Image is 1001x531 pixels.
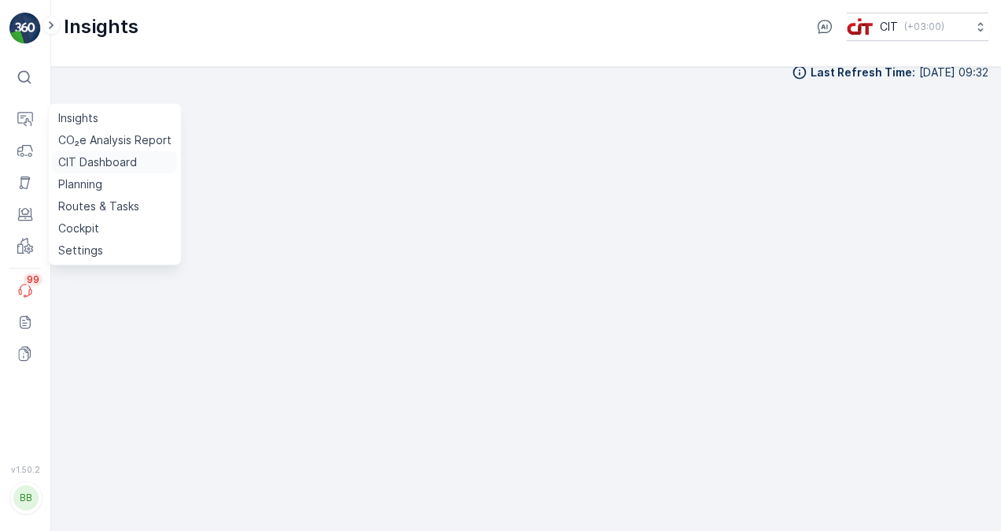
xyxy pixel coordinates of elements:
p: CIT [880,19,898,35]
button: CIT(+03:00) [847,13,988,41]
p: ( +03:00 ) [904,20,944,33]
p: Last Refresh Time : [811,65,915,80]
span: v 1.50.2 [9,465,41,474]
div: BB [13,485,39,511]
p: 99 [26,273,39,286]
p: [DATE] 09:32 [919,65,988,80]
button: BB [9,477,41,518]
img: logo [9,13,41,44]
img: cit-logo_pOk6rL0.png [847,18,874,35]
p: Insights [64,14,139,39]
a: 99 [9,275,41,306]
